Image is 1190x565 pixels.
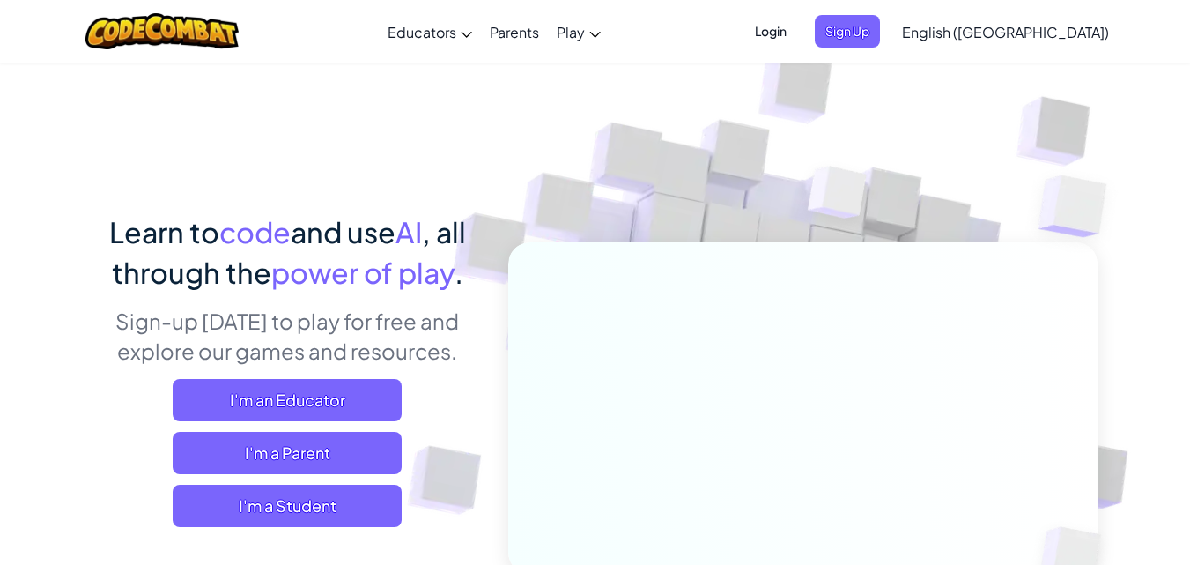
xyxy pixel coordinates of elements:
[481,8,548,56] a: Parents
[774,131,901,263] img: Overlap cubes
[1003,132,1156,281] img: Overlap cubes
[173,432,402,474] a: I'm a Parent
[173,485,402,527] button: I'm a Student
[379,8,481,56] a: Educators
[893,8,1118,56] a: English ([GEOGRAPHIC_DATA])
[744,15,797,48] button: Login
[902,23,1109,41] span: English ([GEOGRAPHIC_DATA])
[173,379,402,421] a: I'm an Educator
[395,214,422,249] span: AI
[271,255,455,290] span: power of play
[85,13,240,49] img: CodeCombat logo
[109,214,219,249] span: Learn to
[93,306,482,366] p: Sign-up [DATE] to play for free and explore our games and resources.
[455,255,463,290] span: .
[291,214,395,249] span: and use
[815,15,880,48] button: Sign Up
[219,214,291,249] span: code
[557,23,585,41] span: Play
[548,8,610,56] a: Play
[388,23,456,41] span: Educators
